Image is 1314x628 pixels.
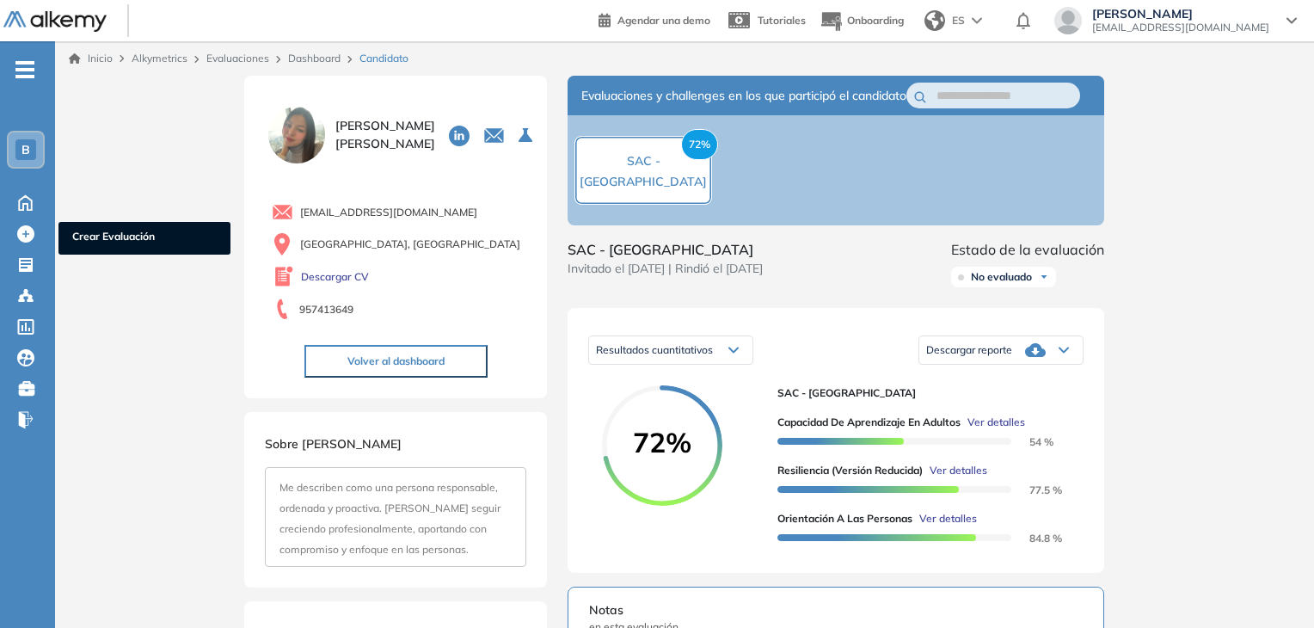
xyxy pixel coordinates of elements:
span: 72% [681,129,718,160]
span: Crear Evaluación [72,229,217,248]
span: Estado de la evaluación [951,239,1104,260]
button: Ver detalles [912,511,977,526]
span: 957413649 [299,302,353,317]
span: 77.5 % [1009,483,1062,496]
i: - [15,68,34,71]
span: [PERSON_NAME] [PERSON_NAME] [335,117,435,153]
span: Notas [589,601,1083,619]
span: B [21,143,30,157]
span: Evaluaciones y challenges en los que participó el candidato [581,87,906,105]
button: Ver detalles [923,463,987,478]
span: Resiliencia (versión reducida) [777,463,923,478]
span: ES [952,13,965,28]
span: No evaluado [971,270,1032,284]
span: SAC - [GEOGRAPHIC_DATA] [568,239,763,260]
span: 72% [602,428,722,456]
button: Volver al dashboard [304,345,488,378]
span: Alkymetrics [132,52,187,65]
button: Onboarding [820,3,904,40]
img: arrow [972,17,982,24]
span: Tutoriales [758,14,806,27]
a: Dashboard [288,52,341,65]
a: Descargar CV [301,269,369,285]
a: Agendar una demo [599,9,710,29]
span: Resultados cuantitativos [596,343,713,356]
span: 54 % [1009,435,1053,448]
span: Me describen como una persona responsable, ordenada y proactiva. [PERSON_NAME] seguir creciendo p... [279,481,500,556]
span: Agendar una demo [617,14,710,27]
span: [PERSON_NAME] [1092,7,1269,21]
img: PROFILE_MENU_LOGO_USER [265,103,328,167]
div: Widget de chat [1228,545,1314,628]
span: Orientación a las personas [777,511,912,526]
iframe: Chat Widget [1228,545,1314,628]
span: Descargar reporte [926,343,1012,357]
span: SAC - [GEOGRAPHIC_DATA] [580,153,707,189]
span: SAC - [GEOGRAPHIC_DATA] [777,385,1070,401]
span: Ver detalles [919,511,977,526]
span: Invitado el [DATE] | Rindió el [DATE] [568,260,763,278]
span: [EMAIL_ADDRESS][DOMAIN_NAME] [1092,21,1269,34]
img: Logo [3,11,107,33]
span: [GEOGRAPHIC_DATA], [GEOGRAPHIC_DATA] [300,237,520,252]
span: 84.8 % [1009,532,1062,545]
span: Ver detalles [967,415,1025,430]
img: Ícono de flecha [1039,272,1049,282]
span: Ver detalles [930,463,987,478]
button: Ver detalles [961,415,1025,430]
span: [EMAIL_ADDRESS][DOMAIN_NAME] [300,205,477,220]
a: Inicio [69,51,113,66]
a: Evaluaciones [206,52,269,65]
span: Onboarding [847,14,904,27]
span: Capacidad de Aprendizaje en Adultos [777,415,961,430]
span: Sobre [PERSON_NAME] [265,436,402,452]
span: Candidato [359,51,408,66]
img: world [924,10,945,31]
